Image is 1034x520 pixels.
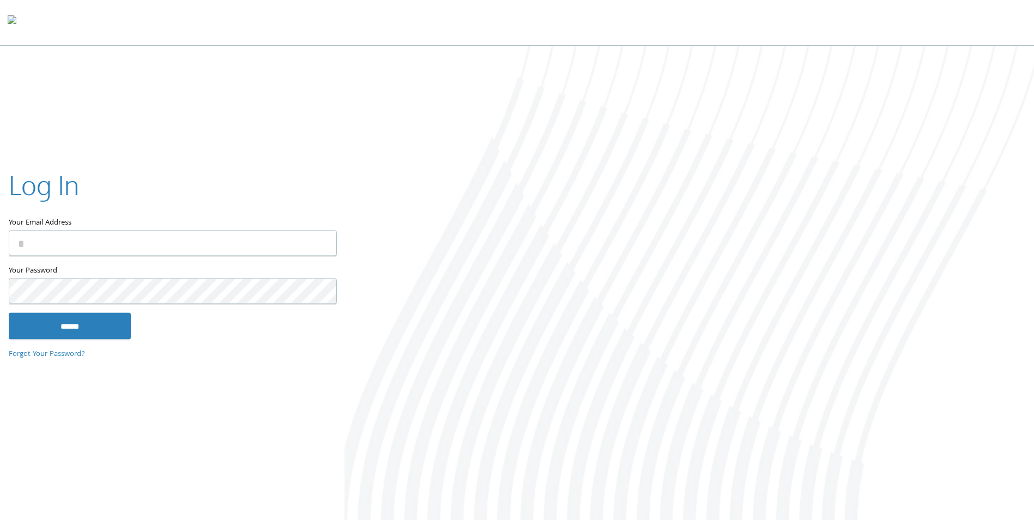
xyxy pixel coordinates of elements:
keeper-lock: Open Keeper Popup [315,237,328,250]
img: todyl-logo-dark.svg [8,11,16,33]
label: Your Password [9,265,336,279]
h2: Log In [9,167,79,203]
a: Forgot Your Password? [9,348,85,360]
keeper-lock: Open Keeper Popup [315,285,328,298]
